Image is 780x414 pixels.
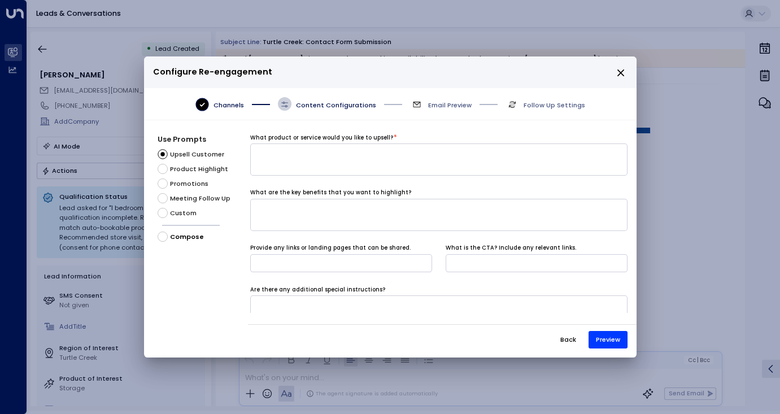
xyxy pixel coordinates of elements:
[158,134,248,145] h4: Use Prompts
[170,232,204,242] span: Compose
[170,150,224,159] span: Upsell Customer
[170,164,228,174] span: Product Highlight
[213,101,244,110] span: Channels
[446,244,576,252] label: What is the CTA? Include any relevant links.
[250,189,411,197] label: What are the key benefits that you want to highlight?
[170,194,230,203] span: Meeting Follow Up
[524,101,585,110] span: Follow Up Settings
[153,66,272,79] span: Configure Re-engagement
[170,208,197,218] span: Custom
[250,134,393,142] label: What product or service would you like to upsell?
[589,331,628,348] button: Preview
[616,68,626,78] button: close
[296,101,376,110] span: Content Configurations
[428,101,472,110] span: Email Preview
[250,286,385,294] label: Are there any additional special instructions?
[170,179,208,189] span: Promotions
[250,244,411,252] label: Provide any links or landing pages that can be shared.
[552,331,584,348] button: Back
